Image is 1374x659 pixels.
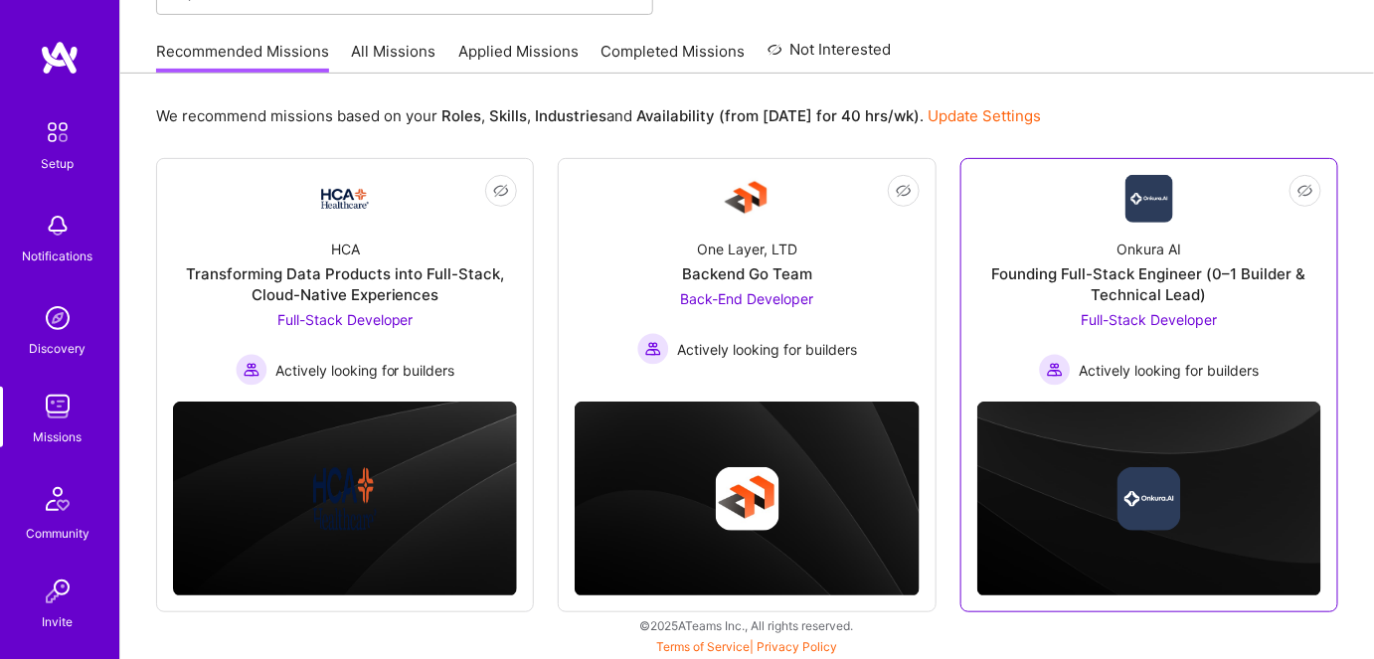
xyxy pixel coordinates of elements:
[1117,467,1181,531] img: Company logo
[697,239,797,259] div: One Layer, LTD
[30,338,86,359] div: Discovery
[928,106,1041,125] a: Update Settings
[331,239,360,259] div: HCA
[458,41,579,74] a: Applied Missions
[1081,311,1217,328] span: Full-Stack Developer
[656,639,750,654] a: Terms of Service
[977,263,1321,305] div: Founding Full-Stack Engineer (0–1 Builder & Technical Lead)
[173,175,517,386] a: Company LogoHCATransforming Data Products into Full-Stack, Cloud-Native ExperiencesFull-Stack Dev...
[38,206,78,246] img: bell
[42,153,75,174] div: Setup
[977,402,1321,596] img: cover
[34,475,82,523] img: Community
[352,41,436,74] a: All Missions
[757,639,837,654] a: Privacy Policy
[489,106,527,125] b: Skills
[535,106,606,125] b: Industries
[493,183,509,199] i: icon EyeClosed
[682,263,812,284] div: Backend Go Team
[575,175,919,377] a: Company LogoOne Layer, LTDBackend Go TeamBack-End Developer Actively looking for buildersActively...
[38,298,78,338] img: discovery
[1116,239,1181,259] div: Onkura AI
[677,339,857,360] span: Actively looking for builders
[313,467,377,531] img: Company logo
[173,402,517,596] img: cover
[896,183,912,199] i: icon EyeClosed
[1125,175,1173,223] img: Company Logo
[1039,354,1071,386] img: Actively looking for builders
[23,246,93,266] div: Notifications
[1079,360,1259,381] span: Actively looking for builders
[715,467,778,531] img: Company logo
[277,311,414,328] span: Full-Stack Developer
[173,263,517,305] div: Transforming Data Products into Full-Stack, Cloud-Native Experiences
[34,426,83,447] div: Missions
[43,611,74,632] div: Invite
[37,111,79,153] img: setup
[636,106,920,125] b: Availability (from [DATE] for 40 hrs/wk)
[156,105,1041,126] p: We recommend missions based on your , , and .
[601,41,746,74] a: Completed Missions
[723,175,771,223] img: Company Logo
[768,38,892,74] a: Not Interested
[441,106,481,125] b: Roles
[656,639,837,654] span: |
[119,600,1374,650] div: © 2025 ATeams Inc., All rights reserved.
[321,189,369,209] img: Company Logo
[275,360,455,381] span: Actively looking for builders
[977,175,1321,386] a: Company LogoOnkura AIFounding Full-Stack Engineer (0–1 Builder & Technical Lead)Full-Stack Develo...
[26,523,89,544] div: Community
[156,41,329,74] a: Recommended Missions
[680,290,813,307] span: Back-End Developer
[575,402,919,596] img: cover
[236,354,267,386] img: Actively looking for builders
[38,572,78,611] img: Invite
[40,40,80,76] img: logo
[38,387,78,426] img: teamwork
[1297,183,1313,199] i: icon EyeClosed
[637,333,669,365] img: Actively looking for builders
